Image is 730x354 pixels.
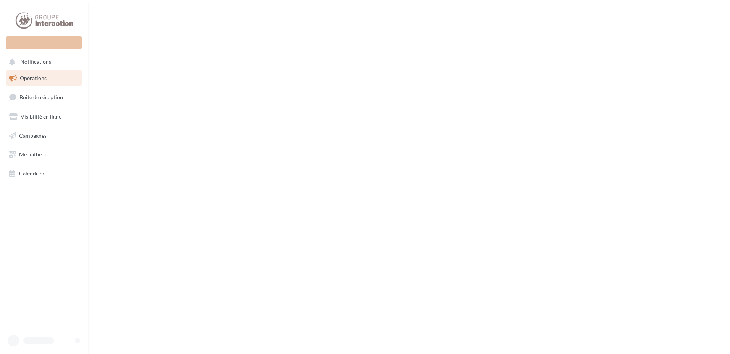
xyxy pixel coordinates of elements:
[5,166,83,182] a: Calendrier
[19,94,63,100] span: Boîte de réception
[5,146,83,163] a: Médiathèque
[21,113,61,120] span: Visibilité en ligne
[19,170,45,177] span: Calendrier
[6,36,82,49] div: Nouvelle campagne
[5,109,83,125] a: Visibilité en ligne
[5,89,83,105] a: Boîte de réception
[20,75,47,81] span: Opérations
[19,132,47,138] span: Campagnes
[20,59,51,65] span: Notifications
[19,151,50,158] span: Médiathèque
[5,70,83,86] a: Opérations
[5,128,83,144] a: Campagnes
